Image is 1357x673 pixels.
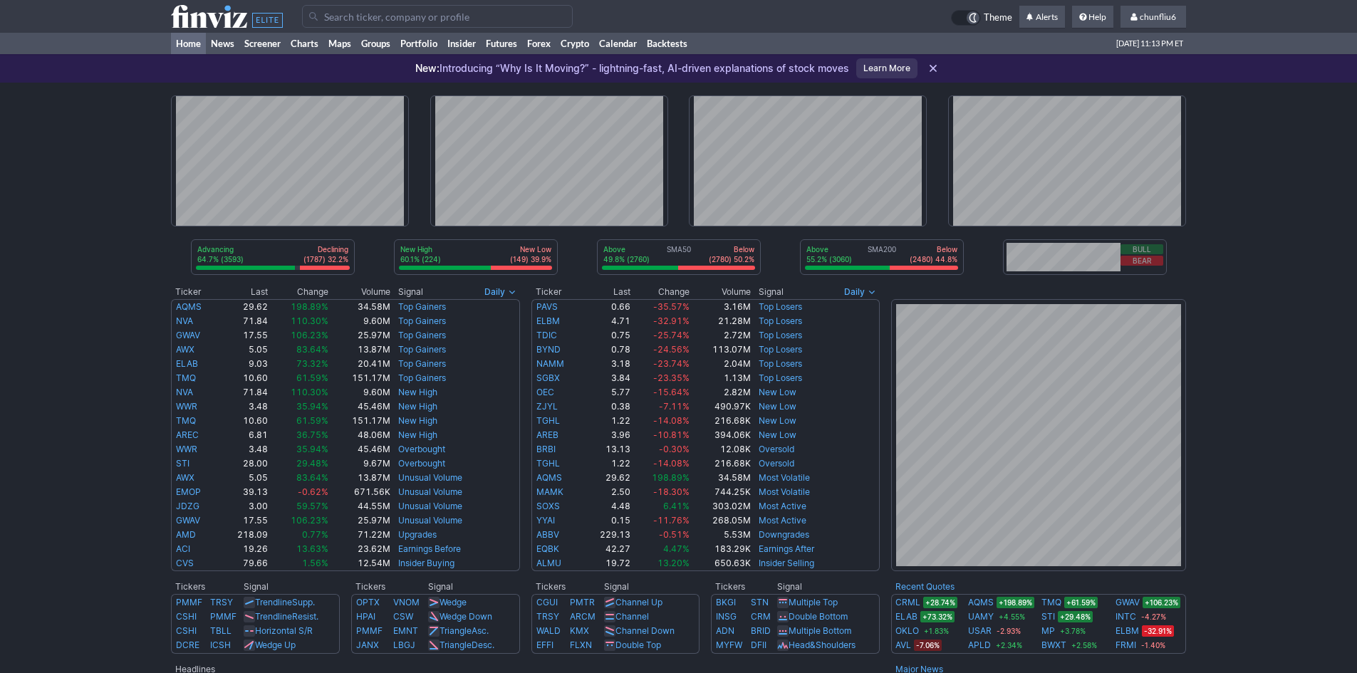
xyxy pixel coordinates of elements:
[759,444,794,454] a: Oversold
[219,385,269,400] td: 71.84
[440,625,489,636] a: TriangleAsc.
[582,428,631,442] td: 3.96
[615,625,675,636] a: Channel Down
[398,515,462,526] a: Unusual Volume
[582,485,631,499] td: 2.50
[603,254,650,264] p: 49.8% (2760)
[805,244,959,266] div: SMA200
[536,597,558,607] a: CGUI
[329,471,390,485] td: 13.87M
[690,471,751,485] td: 34.58M
[536,501,560,511] a: SOXS
[255,611,292,622] span: Trendline
[440,640,494,650] a: TriangleDesc.
[582,299,631,314] td: 0.66
[1072,6,1113,28] a: Help
[690,328,751,343] td: 2.72M
[219,471,269,485] td: 5.05
[398,558,454,568] a: Insider Buying
[759,415,796,426] a: New Low
[789,625,851,636] a: Multiple Bottom
[536,429,558,440] a: AREB
[709,254,754,264] p: (2780) 50.2%
[219,485,269,499] td: 39.13
[398,344,446,355] a: Top Gainers
[789,640,856,650] a: Head&Shoulders
[690,371,751,385] td: 1.13M
[759,558,814,568] a: Insider Selling
[176,387,193,397] a: NVA
[219,499,269,513] td: 3.00
[1121,6,1186,28] a: chunfliu6
[176,597,202,607] a: PMMF
[296,429,328,440] span: 36.75%
[302,5,573,28] input: Search
[329,513,390,528] td: 25.97M
[910,254,957,264] p: (2480) 44.8%
[176,358,198,369] a: ELAB
[219,414,269,428] td: 10.60
[759,372,802,383] a: Top Losers
[393,640,415,650] a: LBGJ
[296,401,328,412] span: 35.94%
[968,610,994,624] a: UAMY
[210,597,233,607] a: TRSY
[356,597,380,607] a: OPTX
[415,62,440,74] span: New:
[642,33,692,54] a: Backtests
[570,597,595,607] a: PMTR
[716,640,742,650] a: MYFW
[398,315,446,326] a: Top Gainers
[484,285,505,299] span: Daily
[582,471,631,485] td: 29.62
[690,314,751,328] td: 21.28M
[329,442,390,457] td: 45.46M
[356,625,383,636] a: PMMF
[291,330,328,340] span: 106.23%
[1041,638,1066,652] a: BWXT
[291,315,328,326] span: 110.30%
[210,640,231,650] a: ICSH
[570,611,596,622] a: ARCM
[751,625,771,636] a: BRID
[393,611,413,622] a: CSW
[895,638,911,652] a: AVL
[653,387,690,397] span: -15.64%
[582,513,631,528] td: 0.15
[329,457,390,471] td: 9.67M
[582,499,631,513] td: 4.48
[582,442,631,457] td: 13.13
[1019,6,1065,28] a: Alerts
[356,33,395,54] a: Groups
[536,529,559,540] a: ABBV
[582,343,631,357] td: 0.78
[653,330,690,340] span: -25.74%
[984,10,1012,26] span: Theme
[690,428,751,442] td: 394.06K
[895,581,955,592] b: Recent Quotes
[536,358,564,369] a: NAMM
[206,33,239,54] a: News
[663,501,690,511] span: 6.41%
[398,444,445,454] a: Overbought
[536,344,561,355] a: BYND
[398,372,446,383] a: Top Gainers
[615,640,661,650] a: Double Top
[895,595,920,610] a: CRML
[269,285,329,299] th: Change
[1116,595,1140,610] a: GWAV
[716,597,736,607] a: BKGI
[329,314,390,328] td: 9.60M
[356,611,375,622] a: HPAI
[536,401,558,412] a: ZJYL
[176,301,202,312] a: AQMS
[653,429,690,440] span: -10.81%
[219,428,269,442] td: 6.81
[296,358,328,369] span: 73.32%
[536,315,560,326] a: ELBM
[536,625,561,636] a: WALD
[759,358,802,369] a: Top Losers
[582,371,631,385] td: 3.84
[759,458,794,469] a: Oversold
[709,244,754,254] p: Below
